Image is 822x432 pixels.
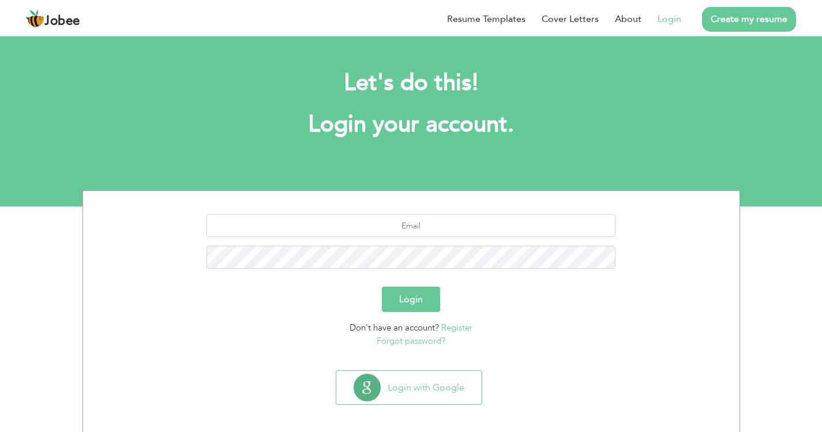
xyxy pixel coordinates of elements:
[441,322,472,333] a: Register
[658,12,681,26] a: Login
[382,287,440,312] button: Login
[615,12,641,26] a: About
[447,12,526,26] a: Resume Templates
[702,7,796,32] a: Create my resume
[542,12,599,26] a: Cover Letters
[26,10,44,28] img: jobee.io
[350,322,439,333] span: Don't have an account?
[44,15,80,28] span: Jobee
[336,371,482,404] button: Login with Google
[100,68,723,98] h2: Let's do this!
[377,335,445,347] a: Forgot password?
[207,214,615,237] input: Email
[26,10,80,28] a: Jobee
[100,110,723,140] h1: Login your account.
